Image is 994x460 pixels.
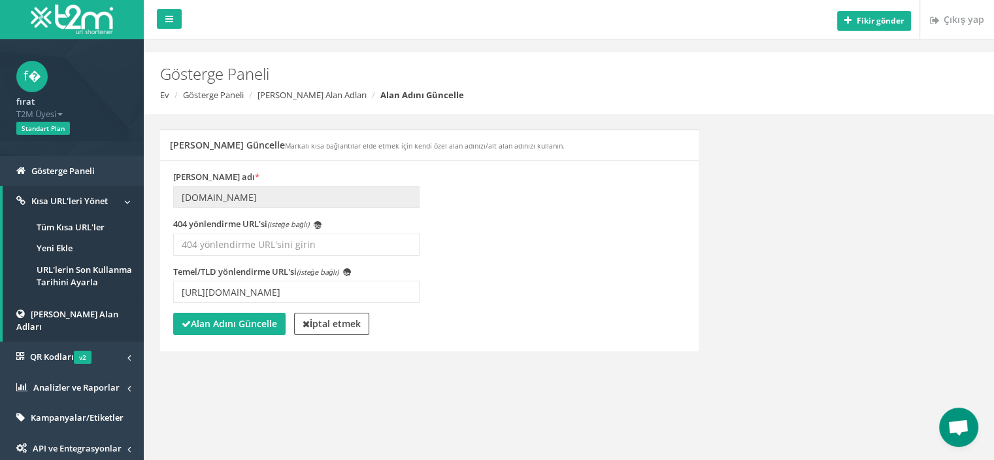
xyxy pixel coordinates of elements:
[16,108,56,120] font: T2M Üyesi
[297,267,339,277] font: (isteğe bağlı)
[22,124,65,133] font: Standart Plan
[837,11,911,31] button: Fikir gönder
[173,266,297,277] font: Temel/TLD yönlendirme URL'si
[3,238,144,259] a: Yeni Ekle
[939,408,978,447] div: Open chat
[314,222,323,229] font: Ben
[944,13,984,26] font: Çıkış yap
[31,165,95,177] font: Gösterge Paneli
[343,269,353,276] font: Ben
[267,219,309,229] font: (isteğe bağlı)
[37,221,105,233] font: Tüm Kısa URL'ler
[310,317,361,330] font: İptal etmek
[24,67,41,84] font: f�
[31,5,113,34] img: T2M
[173,281,420,303] input: TLD yönlendirme URL'sini girin
[294,313,369,335] a: İptal etmek
[16,308,118,332] font: [PERSON_NAME] Alan Adları
[79,353,86,362] font: v2
[30,351,74,363] font: QR Kodları
[173,186,420,208] input: Alan adını girin
[160,63,269,84] font: Gösterge Paneli
[16,92,127,120] a: fırat T2M Üyesi
[191,317,277,330] font: Alan Adını Güncelle
[160,89,169,101] a: Ev
[173,234,420,256] input: 404 yönlendirme URL'sini girin
[37,264,132,288] font: URL'lerin Son Kullanma Tarihini Ayarla
[3,259,144,292] a: URL'lerin Son Kullanma Tarihini Ayarla
[285,141,565,150] font: Markalı kısa bağlantılar elde etmek için kendi özel alan adınızı/alt alan adınızı kullanın.
[257,89,367,101] a: [PERSON_NAME] Alan Adları
[33,381,120,393] font: Analizler ve Raporlar
[183,89,244,101] a: Gösterge Paneli
[33,442,122,454] font: API ve Entegrasyonlar
[170,139,285,151] font: [PERSON_NAME] Güncelle
[37,242,73,254] font: Yeni Ekle
[173,218,267,230] font: 404 yönlendirme URL'si
[380,89,464,101] font: Alan Adını Güncelle
[3,217,144,238] a: Tüm Kısa URL'ler
[173,171,255,183] font: [PERSON_NAME] adı
[31,412,124,423] font: Kampanyalar/Etiketler
[173,313,286,335] button: Alan Adını Güncelle
[857,15,904,26] font: Fikir gönder
[16,96,35,107] font: fırat
[31,195,108,207] font: Kısa URL'leri Yönet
